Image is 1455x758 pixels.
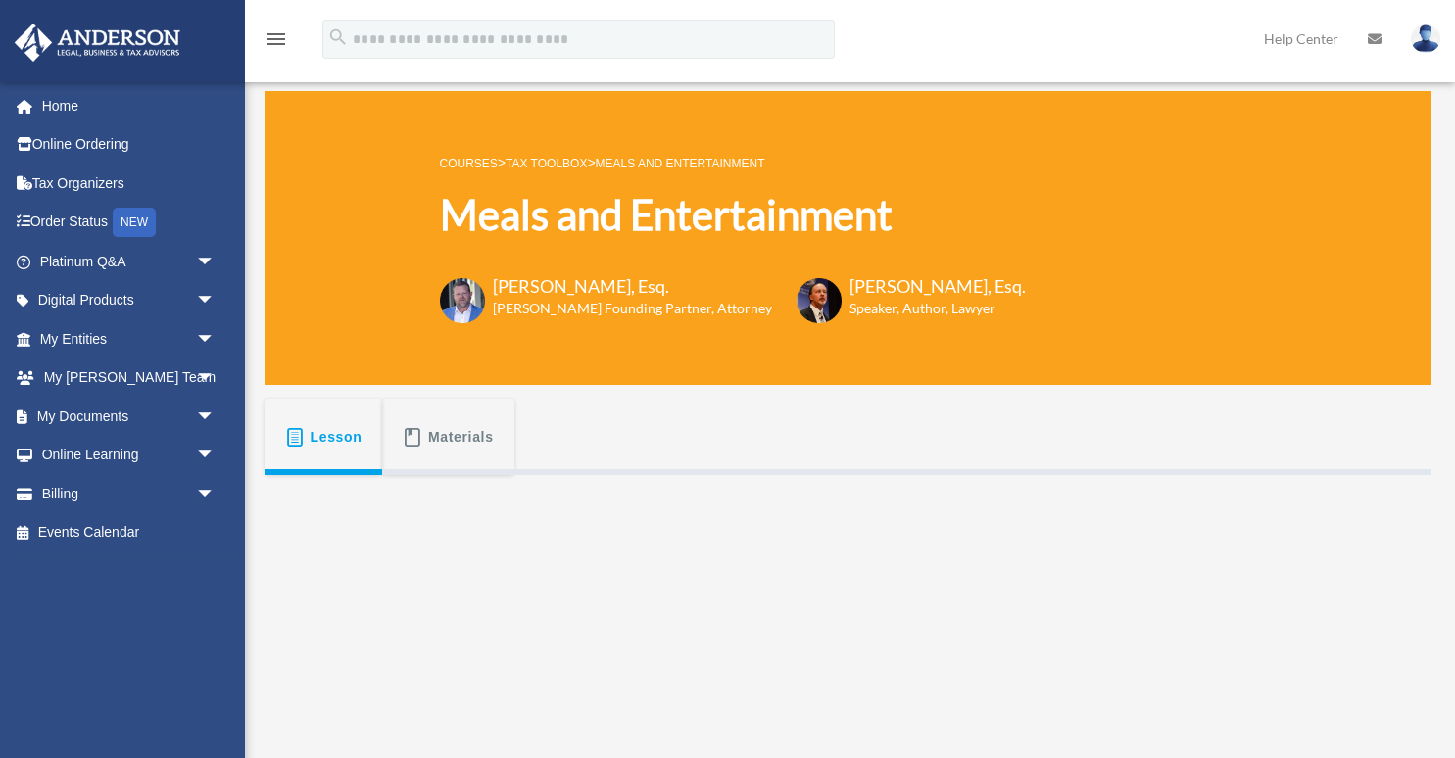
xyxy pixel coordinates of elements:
[196,358,235,399] span: arrow_drop_down
[440,278,485,323] img: Toby-circle-head.png
[14,86,245,125] a: Home
[849,299,1001,318] h6: Speaker, Author, Lawyer
[14,397,245,436] a: My Documentsarrow_drop_down
[196,319,235,359] span: arrow_drop_down
[596,157,765,170] a: Meals and Entertainment
[506,157,587,170] a: Tax Toolbox
[113,208,156,237] div: NEW
[196,474,235,514] span: arrow_drop_down
[14,436,245,475] a: Online Learningarrow_drop_down
[196,436,235,476] span: arrow_drop_down
[14,281,245,320] a: Digital Productsarrow_drop_down
[14,358,245,398] a: My [PERSON_NAME] Teamarrow_drop_down
[14,242,245,281] a: Platinum Q&Aarrow_drop_down
[428,419,494,454] span: Materials
[493,274,772,299] h3: [PERSON_NAME], Esq.
[265,34,288,51] a: menu
[14,203,245,243] a: Order StatusNEW
[14,164,245,203] a: Tax Organizers
[196,242,235,282] span: arrow_drop_down
[440,186,1026,244] h1: Meals and Entertainment
[493,299,772,318] h6: [PERSON_NAME] Founding Partner, Attorney
[196,281,235,321] span: arrow_drop_down
[849,274,1026,299] h3: [PERSON_NAME], Esq.
[440,157,498,170] a: COURSES
[440,151,1026,175] p: > >
[797,278,842,323] img: Scott-Estill-Headshot.png
[327,26,349,48] i: search
[14,513,245,552] a: Events Calendar
[1411,24,1440,53] img: User Pic
[9,24,186,62] img: Anderson Advisors Platinum Portal
[14,474,245,513] a: Billingarrow_drop_down
[311,419,363,454] span: Lesson
[14,319,245,358] a: My Entitiesarrow_drop_down
[14,125,245,165] a: Online Ordering
[265,27,288,51] i: menu
[196,397,235,437] span: arrow_drop_down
